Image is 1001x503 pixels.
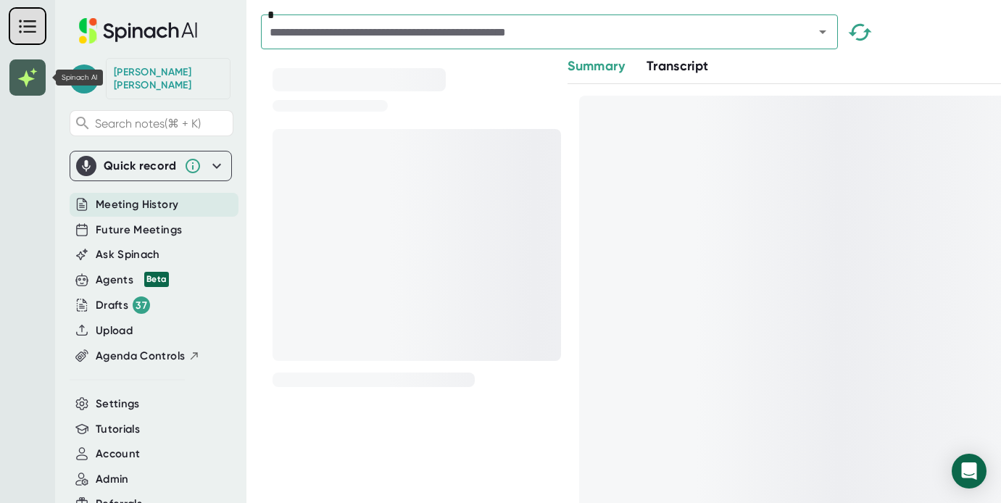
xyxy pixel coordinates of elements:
[96,446,140,462] button: Account
[144,272,169,287] div: Beta
[96,196,178,213] button: Meeting History
[568,58,624,74] span: Summary
[133,296,150,314] div: 37
[70,65,99,93] span: k
[114,66,223,91] div: Karin Sharon
[96,296,150,314] button: Drafts 37
[96,323,133,339] button: Upload
[96,296,150,314] div: Drafts
[104,159,177,173] div: Quick record
[96,348,185,365] span: Agenda Controls
[647,58,709,74] span: Transcript
[96,396,140,412] button: Settings
[96,246,160,263] button: Ask Spinach
[568,57,624,76] button: Summary
[647,57,709,76] button: Transcript
[96,272,169,288] button: Agents Beta
[96,421,140,438] button: Tutorials
[76,151,225,180] div: Quick record
[952,454,987,489] div: Open Intercom Messenger
[95,117,201,130] span: Search notes (⌘ + K)
[96,348,200,365] button: Agenda Controls
[96,272,169,288] div: Agents
[96,471,129,488] button: Admin
[96,222,182,238] button: Future Meetings
[813,22,833,42] button: Open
